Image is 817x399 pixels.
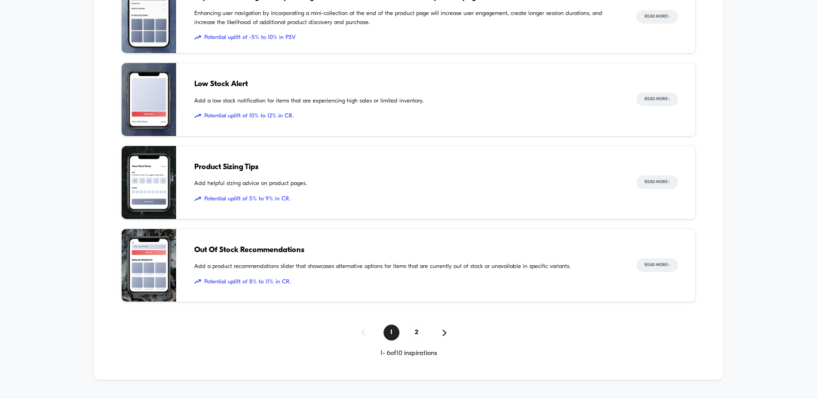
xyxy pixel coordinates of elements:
div: 1 - 6 of 10 inspirations [121,350,696,357]
span: Product Sizing Tips [194,161,618,173]
span: 2 [408,325,424,341]
span: Potential uplift of 8% to 11% in CR. [194,277,618,287]
span: Potential uplift of -5% to 10% in PSV [194,33,618,42]
span: Potential uplift of 5% to 9% in CR. [194,195,618,204]
span: Add a low stock notification for items that are experiencing high sales or limited inventory. [194,97,618,106]
span: Enhancing user navigation by incorporating a mini-collection at the end of the product page will ... [194,9,618,27]
img: Add helpful sizing advice on product pages. [122,146,176,219]
img: Add a product recommendations slider that showcases alternative options for items that are curren... [122,229,176,302]
img: Add a low stock notification for items that are experiencing high sales or limited inventory. [122,63,176,136]
button: Read More> [636,175,678,189]
button: Read More> [636,10,678,24]
span: Add helpful sizing advice on product pages. [194,179,618,188]
span: Low Stock Alert [194,78,618,90]
span: Add a product recommendations slider that showcases alternative options for items that are curren... [194,262,618,271]
span: 1 [384,325,399,341]
span: Out Of Stock Recommendations [194,244,618,256]
button: Read More> [636,258,678,272]
button: Read More> [636,92,678,106]
img: pagination forward [443,330,447,336]
span: Potential uplift of 10% to 12% in CR. [194,112,618,121]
